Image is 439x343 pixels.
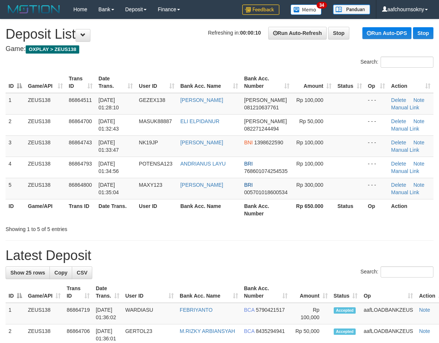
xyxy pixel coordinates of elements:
th: Amount: activate to sort column ascending [292,72,334,93]
td: aafLOADBANKZEUS [361,303,416,324]
span: Copy 768601074254535 to clipboard [244,168,288,174]
td: 1 [6,303,25,324]
span: [DATE] 01:33:47 [99,140,119,153]
span: BNI [244,140,253,145]
th: Game/API: activate to sort column ascending [25,282,64,303]
span: 86864743 [69,140,92,145]
span: Copy 5790421517 to clipboard [256,307,285,313]
th: Date Trans. [96,199,136,220]
h4: Game: [6,45,433,53]
span: Copy 005701018600534 to clipboard [244,189,288,195]
span: 86864793 [69,161,92,167]
td: ZEUS138 [25,303,64,324]
th: Game/API: activate to sort column ascending [25,72,66,93]
a: Delete [391,182,406,188]
span: Rp 100,000 [297,97,323,103]
input: Search: [381,57,433,68]
span: Show 25 rows [10,270,45,276]
a: Manual Link [391,189,419,195]
th: ID: activate to sort column descending [6,282,25,303]
span: OXPLAY > ZEUS138 [26,45,79,54]
th: Trans ID [66,199,96,220]
span: 86864511 [69,97,92,103]
a: Run Auto-Refresh [268,27,327,39]
td: - - - [365,114,388,135]
div: Showing 1 to 5 of 5 entries [6,222,177,233]
span: Accepted [334,328,356,335]
td: 3 [6,135,25,157]
th: Action: activate to sort column ascending [388,72,433,93]
th: Date Trans.: activate to sort column ascending [96,72,136,93]
th: Op: activate to sort column ascending [361,282,416,303]
span: NK19JP [139,140,158,145]
th: Bank Acc. Number: activate to sort column ascending [241,72,292,93]
a: Manual Link [391,105,419,110]
span: 86864800 [69,182,92,188]
th: ID [6,199,25,220]
th: Trans ID: activate to sort column ascending [66,72,96,93]
th: Status: activate to sort column ascending [331,282,361,303]
span: 34 [317,2,327,9]
span: [PERSON_NAME] [244,118,287,124]
span: Rp 100,000 [297,140,323,145]
span: CSV [77,270,87,276]
a: Delete [391,140,406,145]
th: ID: activate to sort column descending [6,72,25,93]
th: Op: activate to sort column ascending [365,72,388,93]
a: Stop [328,27,349,39]
th: Bank Acc. Name: activate to sort column ascending [177,282,241,303]
th: Date Trans.: activate to sort column ascending [93,282,122,303]
span: MASUK88887 [139,118,172,124]
td: 1 [6,93,25,115]
span: Rp 100,000 [297,161,323,167]
span: GEZEX138 [139,97,165,103]
label: Search: [361,57,433,68]
span: Copy 8435294941 to clipboard [256,328,285,334]
th: Bank Acc. Name [177,199,241,220]
th: Op [365,199,388,220]
span: [DATE] 01:28:10 [99,97,119,110]
span: POTENSA123 [139,161,172,167]
a: [PERSON_NAME] [180,140,223,145]
td: 5 [6,178,25,199]
td: ZEUS138 [25,114,66,135]
a: Delete [391,97,406,103]
span: Copy 1398622590 to clipboard [254,140,283,145]
label: Search: [361,266,433,278]
h1: Deposit List [6,27,433,42]
a: Manual Link [391,168,419,174]
a: Note [419,328,430,334]
td: ZEUS138 [25,157,66,178]
span: [DATE] 01:32:43 [99,118,119,132]
a: [PERSON_NAME] [180,182,223,188]
td: - - - [365,135,388,157]
a: [PERSON_NAME] [180,97,223,103]
img: Button%20Memo.svg [291,4,322,15]
td: - - - [365,93,388,115]
td: WARDIASU [122,303,177,324]
img: MOTION_logo.png [6,4,62,15]
th: Game/API [25,199,66,220]
a: CSV [72,266,92,279]
td: - - - [365,178,388,199]
td: - - - [365,157,388,178]
th: User ID: activate to sort column ascending [122,282,177,303]
span: 86864700 [69,118,92,124]
a: Manual Link [391,147,419,153]
th: Action [388,199,433,220]
td: 86864719 [64,303,93,324]
span: Refreshing in: [208,30,261,36]
span: [PERSON_NAME] [244,97,287,103]
td: [DATE] 01:36:02 [93,303,122,324]
a: FEBRIYANTO [180,307,212,313]
a: Manual Link [391,126,419,132]
span: Rp 50,000 [299,118,323,124]
a: Copy [49,266,72,279]
th: Trans ID: activate to sort column ascending [64,282,93,303]
a: Note [419,307,430,313]
th: Amount: activate to sort column ascending [291,282,331,303]
span: Rp 300,000 [297,182,323,188]
a: Note [413,140,424,145]
a: Note [413,182,424,188]
th: User ID: activate to sort column ascending [136,72,177,93]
